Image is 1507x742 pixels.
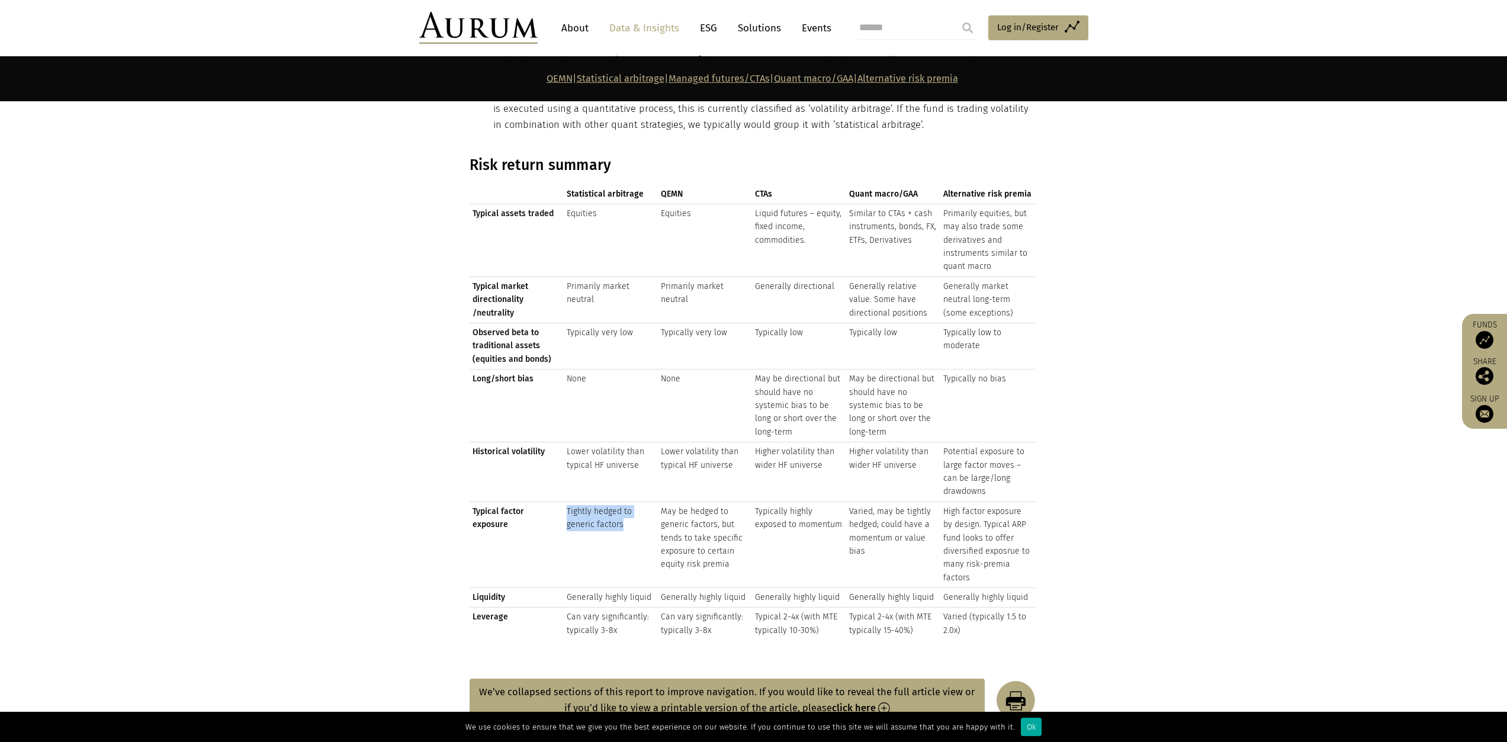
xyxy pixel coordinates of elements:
[846,588,940,608] td: Generally highly liquid
[940,370,1034,442] td: Typically no bias
[547,73,958,84] strong: | | | |
[470,679,985,722] button: We’ve collapsed sections of this report to improve navigation. If you would like to reveal the fu...
[658,502,752,587] td: May be hedged to generic factors, but tends to take specific exposure to certain equity risk premia
[661,189,683,199] span: QEMN
[1021,718,1042,736] div: Ok
[470,277,564,323] td: Typical market directionality /neutrality
[940,608,1034,640] td: Varied (typically 1.5 to 2.0x)
[752,323,846,370] td: Typically low
[564,442,658,502] td: Lower volatility than typical HF universe
[752,442,846,502] td: Higher volatility than wider HF universe
[564,502,658,587] td: Tightly hedged to generic factors
[567,189,644,199] span: Statistical arbitrage
[752,502,846,587] td: Typically highly exposed to momentum
[796,17,831,39] a: Events
[564,277,658,323] td: Primarily market neutral
[1476,331,1493,349] img: Access Funds
[752,277,846,323] td: Generally directional
[988,15,1088,40] a: Log in/Register
[470,608,564,640] td: Leverage
[846,204,940,277] td: Similar to CTAs + cash instruments, bonds, FX, ETFs, Derivatives
[997,20,1059,34] span: Log in/Register
[1468,358,1501,385] div: Share
[1476,367,1493,385] img: Share this post
[419,12,538,44] img: Aurum
[846,370,940,442] td: May be directional but should have no systemic bias to be long or short over the long-term
[943,189,1032,199] span: Alternative risk premia
[752,370,846,442] td: May be directional but should have no systemic bias to be long or short over the long-term
[658,588,752,608] td: Generally highly liquid
[849,189,918,199] span: Quant macro/GAA
[752,204,846,277] td: Liquid futures – equity, fixed income, commodities.
[940,502,1034,587] td: High factor exposure by design. Typical ARP fund looks to offer diversified exposrue to many risk...
[658,204,752,277] td: Equities
[658,608,752,640] td: Can vary significantly: typically 3-8x
[564,323,658,370] td: Typically very low
[940,277,1034,323] td: Generally market neutral long-term (some exceptions)
[846,277,940,323] td: Generally relative value. Some have directional positions
[564,370,658,442] td: None
[658,323,752,370] td: Typically very low
[555,17,595,39] a: About
[658,442,752,502] td: Lower volatility than typical HF universe
[752,588,846,608] td: Generally highly liquid
[752,608,846,640] td: Typical 2-4x (with MTE typically 10-30%)
[470,502,564,587] td: Typical factor exposure
[846,323,940,370] td: Typically low
[832,702,876,714] strong: click here
[564,588,658,608] td: Generally highly liquid
[940,323,1034,370] td: Typically low to moderate
[1476,405,1493,423] img: Sign up to our newsletter
[878,702,890,714] img: Read More
[470,323,564,370] td: Observed beta to traditional assets (equities and bonds)
[547,73,573,84] a: QEMN
[1468,394,1501,423] a: Sign up
[985,681,1035,719] img: Print Report
[755,189,772,199] span: CTAs
[470,156,1035,174] h3: Risk return summary
[669,73,770,84] a: Managed futures/CTAs
[857,73,958,84] a: Alternative risk premia
[846,502,940,587] td: Varied, may be tightly hedged; could have a momentum or value bias
[470,588,564,608] td: Liquidity
[846,442,940,502] td: Higher volatility than wider HF universe
[577,73,664,84] a: Statistical arbitrage
[732,17,787,39] a: Solutions
[470,204,564,277] td: Typical assets traded
[493,83,1035,133] li: – if a fund’s investment premise is to capture shifts in volatility, known as trading volatility,...
[564,608,658,640] td: Can vary significantly: typically 3-8x
[603,17,685,39] a: Data & Insights
[470,442,564,502] td: Historical volatility
[658,277,752,323] td: Primarily market neutral
[1468,320,1501,349] a: Funds
[564,204,658,277] td: Equities
[658,370,752,442] td: None
[940,204,1034,277] td: Primarily equities, but may also trade some derivatives and instruments similar to quant macro
[694,17,723,39] a: ESG
[956,16,979,40] input: Submit
[846,608,940,640] td: Typical 2-4x (with MTE typically 15-40%)
[940,442,1034,502] td: Potential exposure to large factor moves – can be large/long drawdowns
[470,370,564,442] td: Long/short bias
[774,73,853,84] a: Quant macro/GAA
[940,588,1034,608] td: Generally highly liquid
